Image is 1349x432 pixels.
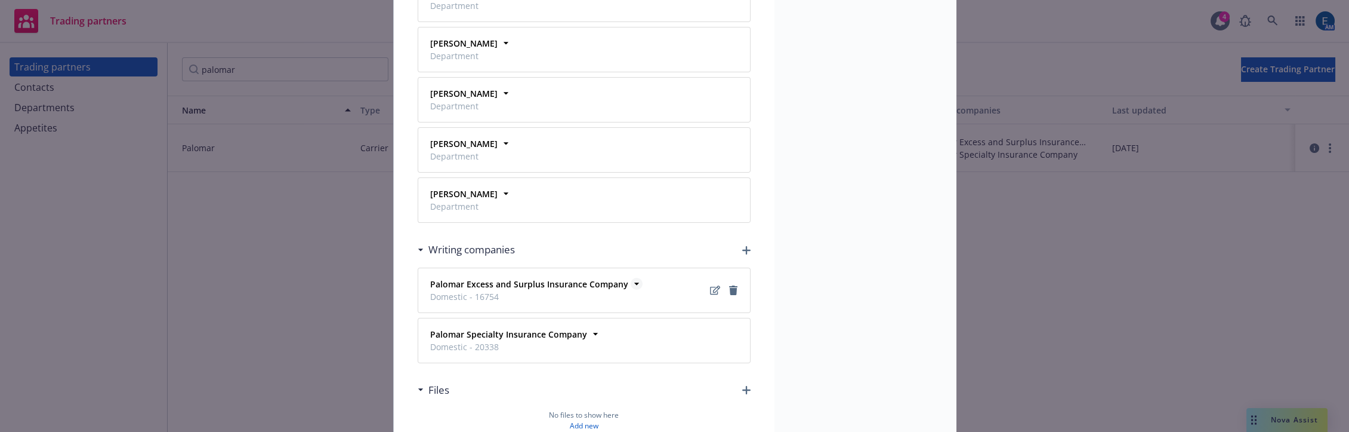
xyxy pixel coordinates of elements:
[430,341,587,353] span: Domestic - 20338
[430,150,498,163] span: Department
[430,100,498,112] span: Department
[418,382,449,398] div: Files
[430,88,498,99] strong: [PERSON_NAME]
[430,50,498,62] span: Department
[430,138,498,149] strong: [PERSON_NAME]
[549,410,619,421] span: No files to show here
[570,421,598,431] a: Add new
[428,242,515,258] h3: Writing companies
[430,290,628,303] span: Domestic - 16754
[430,200,498,213] span: Department
[430,329,587,340] strong: Palomar Specialty Insurance Company
[708,283,723,298] a: Edit
[428,382,449,398] h3: Files
[726,283,740,298] a: Delete
[430,38,498,49] strong: [PERSON_NAME]
[418,242,515,258] div: Writing companies
[430,278,628,290] strong: Palomar Excess and Surplus Insurance Company
[430,188,498,200] strong: [PERSON_NAME]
